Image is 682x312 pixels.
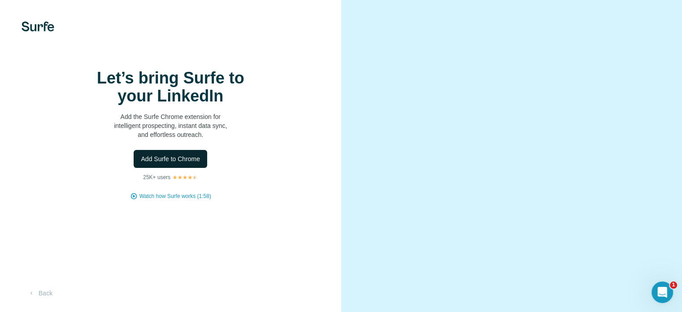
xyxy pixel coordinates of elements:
[143,173,170,181] p: 25K+ users
[134,150,207,168] button: Add Surfe to Chrome
[139,192,211,200] button: Watch how Surfe works (1:58)
[81,112,260,139] p: Add the Surfe Chrome extension for intelligent prospecting, instant data sync, and effortless out...
[141,154,200,163] span: Add Surfe to Chrome
[652,281,673,303] iframe: Intercom live chat
[22,285,59,301] button: Back
[81,69,260,105] h1: Let’s bring Surfe to your LinkedIn
[670,281,677,289] span: 1
[22,22,54,31] img: Surfe's logo
[172,175,198,180] img: Rating Stars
